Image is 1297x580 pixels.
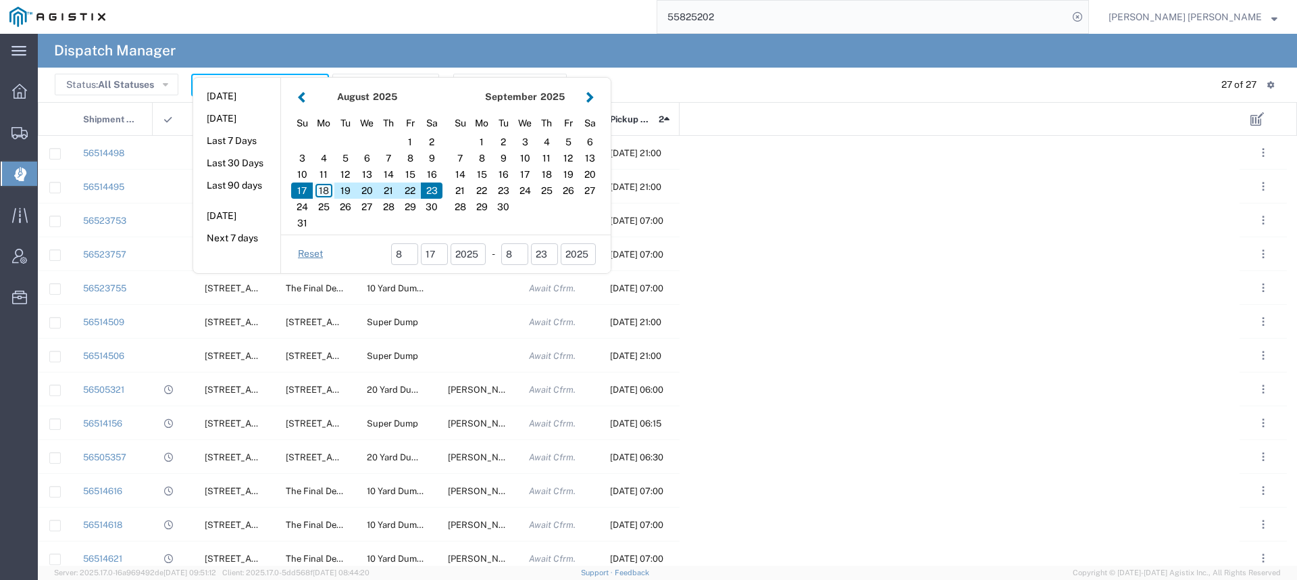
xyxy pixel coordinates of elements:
[657,1,1068,33] input: Search for shipment number, reference number
[399,166,421,183] div: 15
[83,249,126,260] a: 56523757
[610,317,661,327] span: 08/19/2025, 21:00
[536,113,557,134] div: Thursday
[615,569,649,577] a: Feedback
[1262,145,1265,161] span: . . .
[193,130,280,151] button: Last 7 Days
[193,153,280,174] button: Last 30 Days
[1254,549,1273,568] button: ...
[449,166,471,183] div: 14
[561,243,596,265] input: yyyy
[451,243,486,265] input: yyyy
[313,113,334,134] div: Monday
[529,418,576,429] span: Await Cfrm.
[286,283,688,293] span: The Final Destination is not defined yet, Angwin, California, United States
[83,452,126,462] a: 56505357
[1221,78,1256,92] div: 27 of 27
[529,385,576,395] span: Await Cfrm.
[536,183,557,199] div: 25
[448,452,521,462] span: Ed Vera
[286,385,493,395] span: 1601 Dixon Landing Rd, Milpitas, California, 95035, United States
[579,113,601,134] div: Saturday
[610,520,663,530] span: 08/18/2025, 07:00
[205,385,339,395] span: 4801 Oakport St, Oakland, California, 94601, United States
[421,166,442,183] div: 16
[83,385,124,395] a: 56505321
[471,113,492,134] div: Monday
[1262,381,1265,397] span: . . .
[1254,346,1273,365] button: ...
[367,520,448,530] span: 10 Yard Dump Truck
[514,134,536,150] div: 3
[205,317,339,327] span: 1817 Grand Ave, San Rafael, California, United States
[313,183,334,199] div: 18
[492,199,514,215] div: 30
[1262,212,1265,228] span: . . .
[367,283,448,293] span: 10 Yard Dump Truck
[449,150,471,166] div: 7
[83,283,126,293] a: 56523755
[557,134,579,150] div: 5
[205,351,339,361] span: 1817 Grand Ave, San Rafael, California, United States
[286,317,493,327] span: 1220 Andersen Drive, San Rafael, California, 94901, United States
[536,150,557,166] div: 11
[286,520,688,530] span: The Final Destination is not defined yet, Angwin, California, United States
[448,418,521,429] span: Kamaljit Singh
[313,199,334,215] div: 25
[492,134,514,150] div: 2
[610,452,663,462] span: 08/18/2025, 06:30
[193,206,280,226] button: [DATE]
[291,215,313,231] div: 31
[378,150,399,166] div: 7
[313,150,334,166] div: 4
[421,243,448,265] input: dd
[1254,245,1273,264] button: ...
[1262,516,1265,533] span: . . .
[83,216,126,226] a: 56523753
[529,520,576,530] span: Await Cfrm.
[378,183,399,199] div: 21
[448,554,521,564] span: Dave Pimentel
[298,247,323,261] a: Reset
[421,199,442,215] div: 30
[399,199,421,215] div: 29
[448,520,521,530] span: Kelly Dickey
[557,150,579,166] div: 12
[536,166,557,183] div: 18
[659,103,664,137] span: 2
[579,166,601,183] div: 20
[471,134,492,150] div: 1
[453,74,567,95] button: Advanced Search
[1254,279,1273,297] button: ...
[448,385,521,395] span: Rohit Kumar
[529,317,576,327] span: Await Cfrm.
[9,7,105,27] img: logo
[222,569,370,577] span: Client: 2025.17.0-5dd568f
[291,166,313,183] div: 10
[334,166,356,183] div: 12
[610,216,663,226] span: 08/19/2025, 07:00
[367,554,448,564] span: 10 Yard Dump Truck
[367,385,450,395] span: 20 Yard Dump Truck
[1262,415,1265,431] span: . . .
[492,113,514,134] div: Tuesday
[557,113,579,134] div: Friday
[1254,143,1273,162] button: ...
[1262,246,1265,262] span: . . .
[529,554,576,564] span: Await Cfrm.
[485,91,537,102] strong: September
[1262,347,1265,364] span: . . .
[529,452,576,462] span: Await Cfrm.
[1262,280,1265,296] span: . . .
[291,183,313,199] div: 17
[421,113,442,134] div: Saturday
[449,183,471,199] div: 21
[83,182,124,192] a: 56514495
[501,243,528,265] input: mm
[334,150,356,166] div: 5
[492,166,514,183] div: 16
[356,150,378,166] div: 6
[205,418,339,429] span: 99 Main St, Daly City, California, 94014, United States
[83,351,124,361] a: 56514506
[1254,211,1273,230] button: ...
